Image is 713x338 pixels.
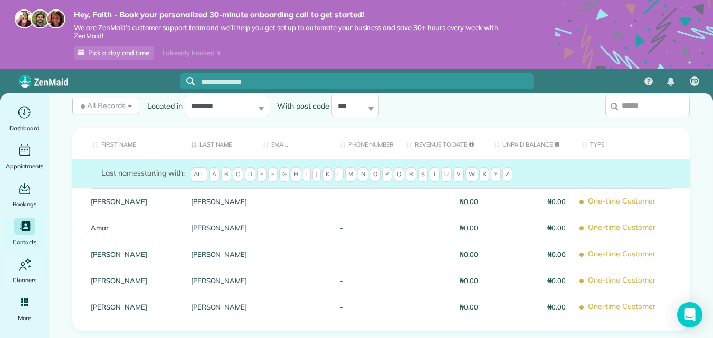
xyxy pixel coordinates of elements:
span: Bookings [13,199,37,209]
span: ₦0.00 [406,224,478,231]
span: ₦0.00 [494,250,566,258]
span: ₦0.00 [406,277,478,284]
span: S [418,167,428,182]
span: One-time Customer [582,192,682,211]
a: Dashboard [4,104,45,133]
th: Unpaid Balance: activate to sort column ascending [486,128,574,160]
span: F [268,167,278,182]
button: Focus search [180,77,195,85]
span: Dashboard [9,123,40,133]
th: Revenue to Date: activate to sort column ascending [398,128,486,160]
span: E [257,167,267,182]
img: maria-72a9807cf96188c08ef61303f053569d2e2a8a1cde33d635c8a3ac13582a053d.jpg [15,9,34,28]
div: Notifications [660,70,682,93]
a: Contacts [4,218,45,247]
span: Appointments [6,161,44,171]
label: starting with: [101,168,185,178]
th: Last Name: activate to sort column descending [183,128,255,160]
a: [PERSON_NAME] [91,277,175,284]
span: T [430,167,440,182]
span: C [233,167,243,182]
a: [PERSON_NAME] [91,250,175,258]
span: We are ZenMaid’s customer support team and we’ll help you get set up to automate your business an... [74,23,523,41]
th: Phone number: activate to sort column ascending [332,128,398,160]
span: More [18,313,31,323]
svg: Focus search [186,77,195,85]
div: Open Intercom Messenger [677,302,702,327]
a: [PERSON_NAME] [191,277,248,284]
a: Appointments [4,142,45,171]
label: With post code [269,101,331,111]
div: I already booked it [156,46,226,60]
span: All Records [79,100,126,111]
span: Cleaners [13,275,36,285]
div: - [332,215,398,241]
span: B [221,167,231,182]
span: One-time Customer [582,219,682,237]
span: Y [491,167,501,182]
span: P [382,167,392,182]
a: [PERSON_NAME] [191,198,248,205]
span: I [303,167,311,182]
a: [PERSON_NAME] [91,303,175,311]
div: - [332,188,398,215]
th: First Name: activate to sort column ascending [72,128,183,160]
span: One-time Customer [582,245,682,264]
div: - [332,294,398,320]
span: All [191,167,207,182]
img: jorge-587dff0eeaa6aab1f244e6dc62b8924c3b6ad411094392a53c71c6c4a576187d.jpg [31,9,50,28]
a: [PERSON_NAME] [191,224,248,231]
span: R [406,167,416,182]
span: Last names [101,168,141,178]
a: Cleaners [4,256,45,285]
span: Contacts [13,237,36,247]
a: Bookings [4,180,45,209]
label: Located in [139,101,185,111]
span: O [370,167,381,182]
a: Amar [91,224,175,231]
div: - [332,241,398,267]
span: G [279,167,290,182]
span: ₦0.00 [406,303,478,311]
span: V [453,167,464,182]
span: ₦0.00 [494,198,566,205]
a: [PERSON_NAME] [191,250,248,258]
span: X [479,167,489,182]
span: FD [691,77,698,85]
span: J [312,167,321,182]
span: Pick a day and time [88,49,149,57]
span: A [209,167,220,182]
span: K [322,167,332,182]
span: H [291,167,301,182]
span: M [345,167,356,182]
span: U [441,167,452,182]
span: N [358,167,368,182]
span: One-time Customer [582,272,682,290]
span: ₦0.00 [406,250,478,258]
span: L [334,167,344,182]
a: Pick a day and time [74,46,154,60]
th: Email: activate to sort column ascending [255,128,332,160]
span: D [245,167,255,182]
nav: Main [636,69,713,93]
a: [PERSON_NAME] [191,303,248,311]
span: ₦0.00 [494,224,566,231]
a: [PERSON_NAME] [91,198,175,205]
span: Z [502,167,512,182]
span: Q [394,167,404,182]
span: ₦0.00 [406,198,478,205]
span: W [465,167,478,182]
img: michelle-19f622bdf1676172e81f8f8fba1fb50e276960ebfe0243fe18214015130c80e4.jpg [46,9,65,28]
span: ₦0.00 [494,277,566,284]
span: One-time Customer [582,298,682,316]
th: Type: activate to sort column ascending [574,128,690,160]
strong: Hey, Faith - Book your personalized 30-minute onboarding call to get started! [74,9,523,20]
div: - [332,267,398,294]
span: ₦0.00 [494,303,566,311]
